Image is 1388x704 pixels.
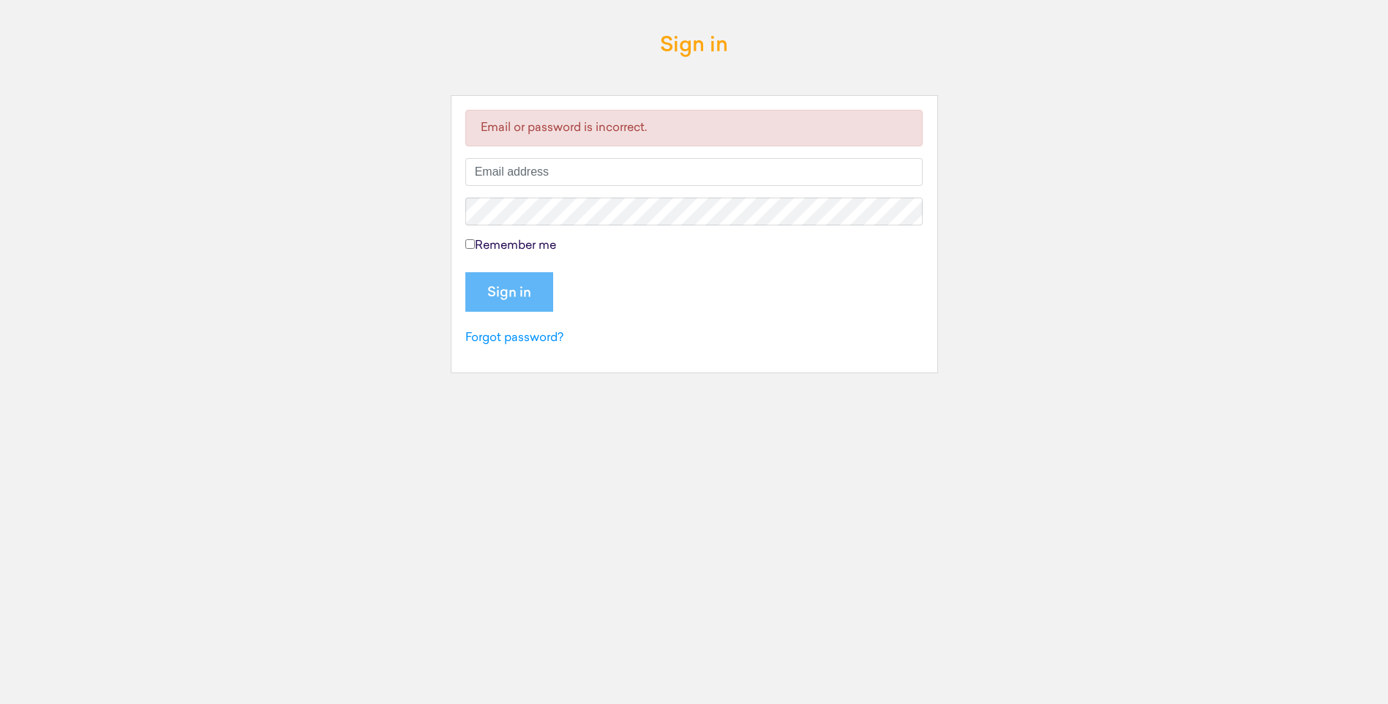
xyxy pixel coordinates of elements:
[465,237,556,255] label: Remember me
[465,272,553,312] input: Sign in
[465,110,923,146] div: Email or password is incorrect.
[660,35,728,58] h3: Sign in
[465,332,563,344] a: Forgot password?
[465,158,923,186] input: Email address
[465,239,475,249] input: Remember me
